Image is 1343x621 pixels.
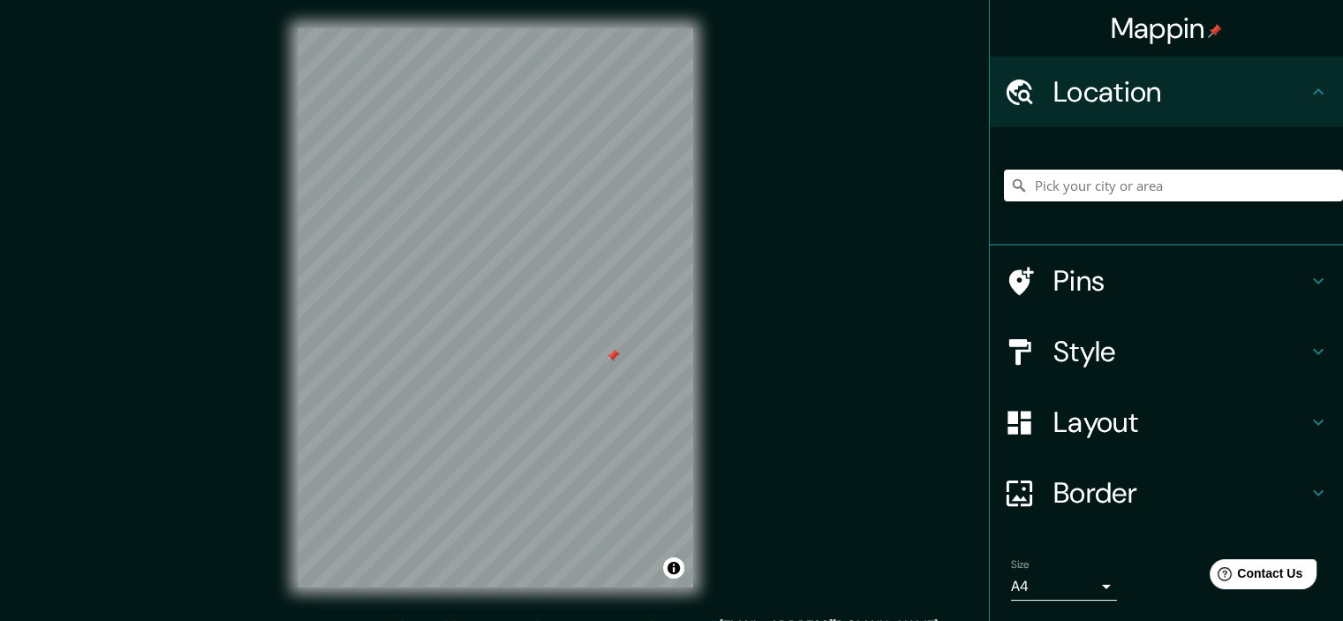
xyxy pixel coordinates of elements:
h4: Style [1053,334,1308,369]
div: Pins [990,246,1343,316]
img: pin-icon.png [1208,24,1222,38]
label: Size [1011,557,1030,572]
h4: Pins [1053,263,1308,299]
h4: Location [1053,74,1308,110]
h4: Mappin [1111,11,1223,46]
div: Style [990,316,1343,387]
div: Location [990,57,1343,127]
div: A4 [1011,572,1117,601]
button: Toggle attribution [663,557,684,579]
h4: Border [1053,475,1308,511]
h4: Layout [1053,405,1308,440]
canvas: Map [298,28,693,587]
div: Layout [990,387,1343,458]
input: Pick your city or area [1004,170,1343,201]
div: Border [990,458,1343,528]
iframe: Help widget launcher [1186,552,1324,602]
